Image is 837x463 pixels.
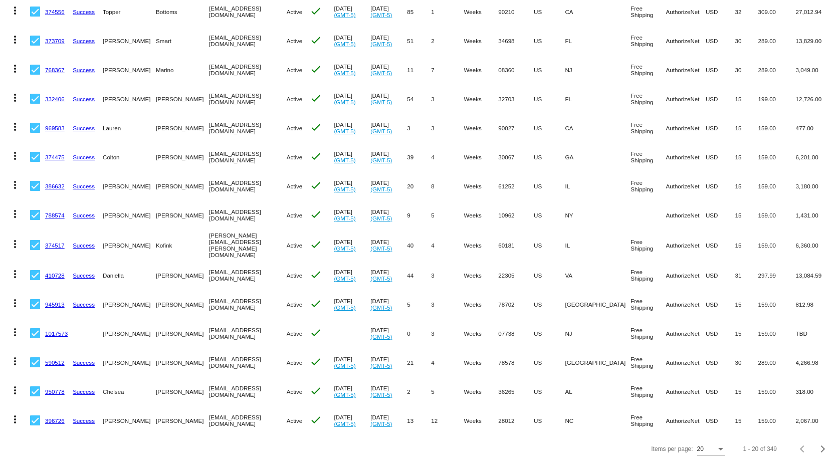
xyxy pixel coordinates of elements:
a: 374556 [45,9,65,15]
mat-cell: [DATE] [334,200,370,229]
mat-cell: US [534,84,565,113]
mat-cell: Free Shipping [631,84,666,113]
mat-cell: 159.00 [758,200,796,229]
mat-cell: 22305 [498,261,534,290]
mat-cell: [DATE] [370,229,407,261]
mat-cell: AuthorizeNet [666,84,706,113]
a: Success [73,272,95,279]
mat-cell: TBD [796,319,832,348]
mat-cell: US [534,319,565,348]
mat-cell: [PERSON_NAME] [103,200,156,229]
mat-cell: US [534,55,565,84]
mat-cell: 2 [407,377,431,406]
mat-cell: [EMAIL_ADDRESS][DOMAIN_NAME] [209,290,287,319]
mat-cell: 4 [431,348,464,377]
mat-cell: 199.00 [758,84,796,113]
mat-cell: USD [706,377,735,406]
mat-cell: US [534,200,565,229]
mat-cell: [PERSON_NAME][EMAIL_ADDRESS][PERSON_NAME][DOMAIN_NAME] [209,229,287,261]
mat-cell: 15 [735,200,758,229]
mat-cell: US [534,290,565,319]
mat-cell: 3 [431,113,464,142]
mat-cell: US [534,171,565,200]
a: (GMT-5) [370,333,392,340]
a: Success [73,154,95,160]
mat-cell: [PERSON_NAME] [103,84,156,113]
mat-cell: 7 [431,55,464,84]
mat-cell: [PERSON_NAME] [156,171,209,200]
mat-cell: AuthorizeNet [666,26,706,55]
mat-cell: 318.00 [796,377,832,406]
a: (GMT-5) [334,157,355,163]
mat-cell: US [534,261,565,290]
a: Success [73,359,95,366]
mat-cell: 15 [735,84,758,113]
mat-cell: 39 [407,142,431,171]
mat-cell: AuthorizeNet [666,377,706,406]
a: (GMT-5) [370,362,392,369]
mat-cell: 812.98 [796,290,832,319]
mat-cell: 08360 [498,55,534,84]
a: Success [73,125,95,131]
mat-cell: [DATE] [370,171,407,200]
mat-cell: 2 [431,26,464,55]
mat-cell: Weeks [464,55,499,84]
mat-cell: USD [706,261,735,290]
mat-cell: USD [706,113,735,142]
a: Success [73,301,95,308]
mat-cell: 6,360.00 [796,229,832,261]
mat-cell: AuthorizeNet [666,55,706,84]
a: 410728 [45,272,65,279]
mat-cell: AuthorizeNet [666,261,706,290]
mat-cell: 289.00 [758,26,796,55]
mat-cell: Free Shipping [631,290,666,319]
mat-cell: [PERSON_NAME] [103,55,156,84]
mat-icon: more_vert [9,34,21,46]
a: 945913 [45,301,65,308]
mat-cell: Weeks [464,348,499,377]
mat-cell: US [534,113,565,142]
mat-cell: 51 [407,26,431,55]
a: (GMT-5) [334,186,355,192]
mat-cell: AuthorizeNet [666,348,706,377]
mat-cell: 30 [735,26,758,55]
mat-cell: [DATE] [370,261,407,290]
mat-cell: [DATE] [370,142,407,171]
mat-cell: FL [565,26,631,55]
mat-cell: Free Shipping [631,319,666,348]
mat-cell: Weeks [464,200,499,229]
mat-cell: 159.00 [758,229,796,261]
mat-cell: USD [706,290,735,319]
mat-cell: 11 [407,55,431,84]
mat-cell: 1,431.00 [796,200,832,229]
mat-cell: Weeks [464,26,499,55]
mat-cell: Chelsea [103,377,156,406]
a: (GMT-5) [370,157,392,163]
a: (GMT-5) [334,275,355,282]
mat-cell: 4 [431,142,464,171]
a: 386632 [45,183,65,189]
mat-cell: 15 [735,113,758,142]
mat-cell: FL [565,84,631,113]
mat-cell: 15 [735,229,758,261]
mat-cell: [DATE] [334,142,370,171]
mat-cell: 4 [431,229,464,261]
mat-cell: [DATE] [370,84,407,113]
a: (GMT-5) [334,12,355,18]
mat-cell: 3 [407,113,431,142]
mat-cell: CA [565,113,631,142]
mat-cell: IL [565,171,631,200]
mat-cell: Free Shipping [631,377,666,406]
a: Success [73,242,95,249]
mat-cell: [DATE] [334,290,370,319]
mat-cell: 159.00 [758,142,796,171]
mat-cell: 44 [407,261,431,290]
mat-cell: Weeks [464,319,499,348]
mat-cell: VA [565,261,631,290]
a: (GMT-5) [370,41,392,47]
mat-cell: [PERSON_NAME] [103,229,156,261]
mat-cell: Free Shipping [631,55,666,84]
mat-cell: 36265 [498,377,534,406]
a: (GMT-5) [370,215,392,221]
mat-cell: AuthorizeNet [666,229,706,261]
